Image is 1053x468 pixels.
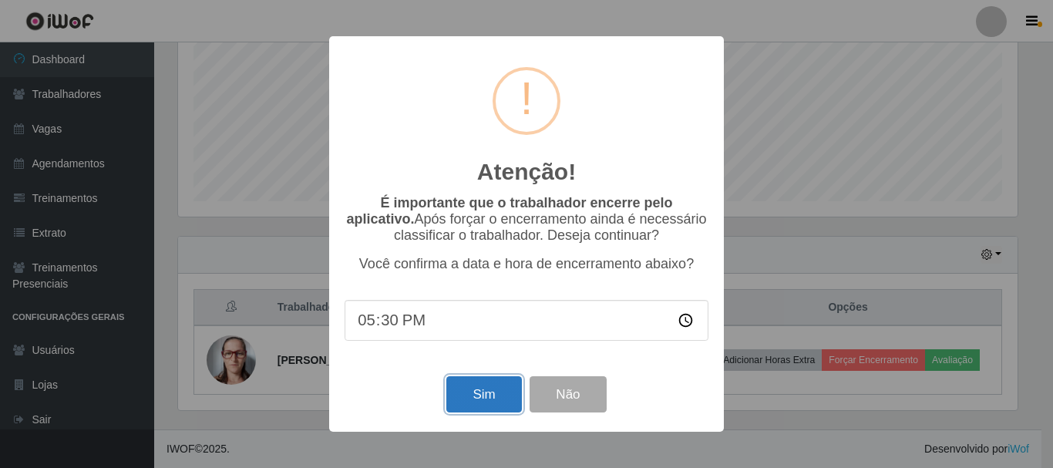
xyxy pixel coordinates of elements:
h2: Atenção! [477,158,576,186]
button: Sim [446,376,521,412]
p: Você confirma a data e hora de encerramento abaixo? [345,256,708,272]
p: Após forçar o encerramento ainda é necessário classificar o trabalhador. Deseja continuar? [345,195,708,244]
b: É importante que o trabalhador encerre pelo aplicativo. [346,195,672,227]
button: Não [530,376,606,412]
